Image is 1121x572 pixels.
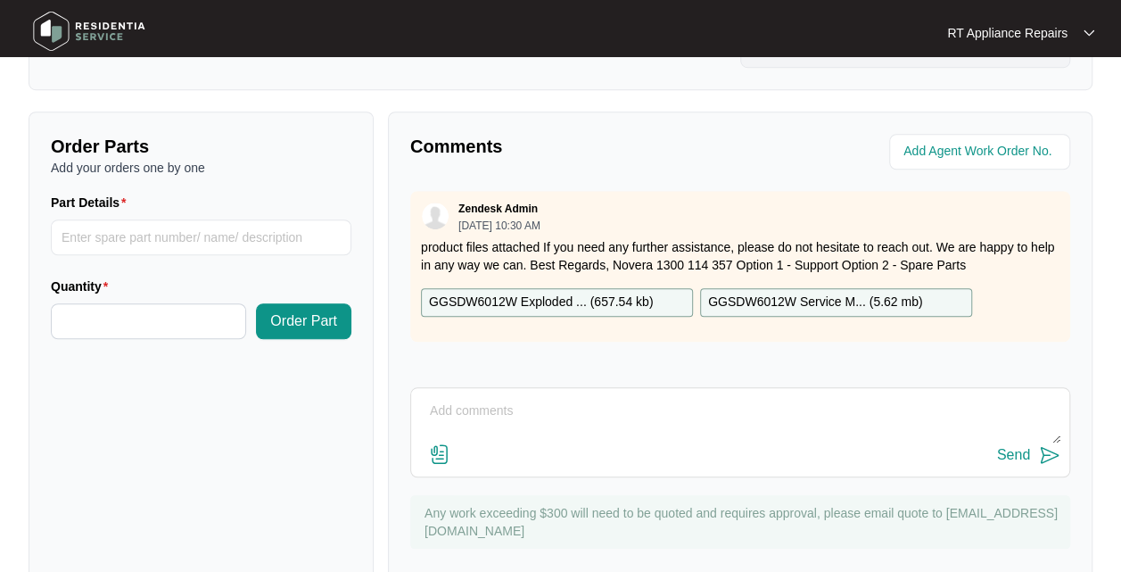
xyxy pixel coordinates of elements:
label: Part Details [51,194,134,211]
img: file-attachment-doc.svg [429,444,450,465]
p: Zendesk Admin [458,202,538,216]
p: Comments [410,134,728,159]
input: Part Details [51,220,351,255]
p: [DATE] 10:30 AM [458,220,540,231]
img: dropdown arrow [1084,29,1094,37]
p: RT Appliance Repairs [947,24,1067,42]
p: product files attached If you need any further assistance, please do not hesitate to reach out. W... [421,238,1059,274]
label: Quantity [51,278,115,295]
p: Any work exceeding $300 will need to be quoted and requires approval, please email quote to [EMAI... [424,504,1061,540]
button: Send [997,444,1060,468]
img: residentia service logo [27,4,152,58]
p: Add your orders one by one [51,159,351,177]
div: Send [997,447,1030,463]
img: send-icon.svg [1039,444,1060,466]
p: GGSDW6012W Exploded ... ( 657.54 kb ) [429,293,653,312]
input: Add Agent Work Order No. [903,141,1059,162]
span: Order Part [270,311,337,332]
button: Order Part [256,303,351,339]
input: Quantity [52,304,245,338]
p: Order Parts [51,134,351,159]
p: GGSDW6012W Service M... ( 5.62 mb ) [708,293,922,312]
img: user.svg [422,203,449,229]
